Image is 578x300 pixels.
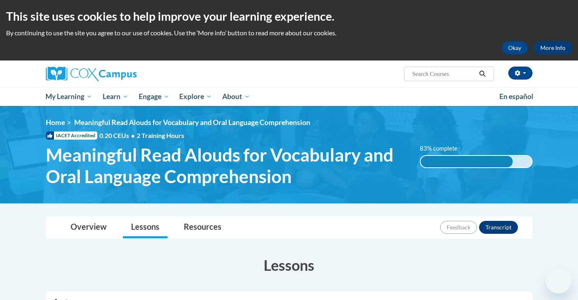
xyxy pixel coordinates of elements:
[174,87,217,106] a: Explore
[479,221,518,234] button: Transcript
[46,118,65,127] a: Home
[133,87,174,106] a: Engage
[534,41,572,54] a: More Info
[6,28,572,37] p: By continuing to use the site you agree to our use of cookies. Use the ‘More info’ button to read...
[217,87,255,106] a: About
[103,92,128,101] span: Learn
[508,67,533,80] button: Account Settings
[62,217,115,238] a: Overview
[46,255,533,275] h3: Lessons
[123,217,168,238] a: Lessons
[46,67,200,81] a: Cox Campus
[6,8,572,24] h2: This site uses cookies to help improve your learning experience.
[46,144,408,187] span: Meaningful Read Alouds for Vocabulary and Oral Language Comprehension
[46,67,137,81] img: Cox Campus
[137,132,184,139] span: 2 Training Hours
[99,131,137,140] span: 0.20 CEUs
[41,87,98,106] a: My Learning
[46,132,97,140] span: IACET Accredited
[499,92,533,101] span: En español
[176,217,230,238] a: Resources
[74,118,310,127] span: Meaningful Read Alouds for Vocabulary and Oral Language Comprehension
[45,92,92,101] span: My Learning
[97,87,133,106] a: Learn
[34,87,545,106] div: Main menu
[502,41,528,54] button: Okay
[139,92,169,101] span: Engage
[411,69,476,79] input: Search Courses
[494,88,539,105] a: En español
[476,69,488,79] button: Search
[222,92,250,101] span: About
[421,156,513,167] div: 83% complete
[546,268,572,294] iframe: Button to launch messaging window
[440,221,477,234] button: Feedback
[131,132,135,139] span: •
[420,144,466,153] label: 83% complete
[179,92,212,101] span: Explore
